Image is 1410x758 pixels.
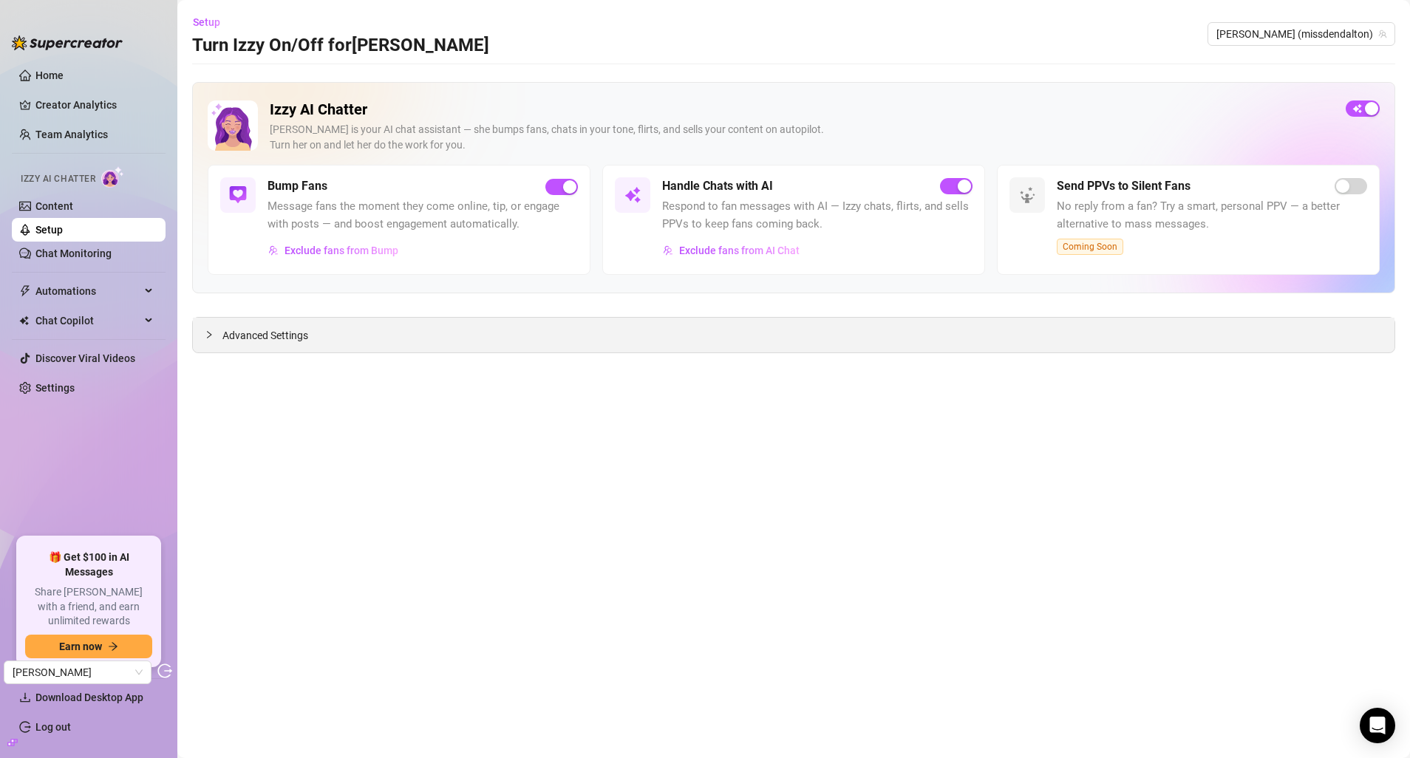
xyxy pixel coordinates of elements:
img: logo-BBDzfeDw.svg [12,35,123,50]
button: Setup [192,10,232,34]
span: Chat Copilot [35,309,140,332]
span: team [1378,30,1387,38]
span: Izzy AI Chatter [21,172,95,186]
span: Download Desktop App [35,692,143,703]
img: svg%3e [663,245,673,256]
img: svg%3e [268,245,279,256]
span: Share [PERSON_NAME] with a friend, and earn unlimited rewards [25,585,152,629]
span: Denise Dalton [13,661,143,683]
span: Exclude fans from AI Chat [679,245,800,256]
div: [PERSON_NAME] is your AI chat assistant — she bumps fans, chats in your tone, flirts, and sells y... [270,122,1334,153]
span: Advanced Settings [222,327,308,344]
span: Automations [35,279,140,303]
span: logout [157,663,172,678]
button: Exclude fans from Bump [268,239,399,262]
h3: Turn Izzy On/Off for [PERSON_NAME] [192,34,489,58]
span: Denise (missdendalton) [1216,23,1386,45]
img: AI Chatter [101,166,124,188]
img: Chat Copilot [19,315,29,326]
a: Settings [35,382,75,394]
span: Coming Soon [1057,239,1123,255]
span: collapsed [205,330,214,339]
h5: Handle Chats with AI [662,177,773,195]
span: build [7,737,18,748]
a: Discover Viral Videos [35,352,135,364]
span: Message fans the moment they come online, tip, or engage with posts — and boost engagement automa... [268,198,578,233]
span: thunderbolt [19,285,31,297]
span: Respond to fan messages with AI — Izzy chats, flirts, and sells PPVs to keep fans coming back. [662,198,973,233]
img: svg%3e [1018,186,1036,204]
a: Team Analytics [35,129,108,140]
h5: Bump Fans [268,177,327,195]
a: Log out [35,721,71,733]
h5: Send PPVs to Silent Fans [1057,177,1191,195]
img: svg%3e [624,186,641,204]
a: Chat Monitoring [35,247,112,259]
a: Setup [35,224,63,236]
span: No reply from a fan? Try a smart, personal PPV — a better alternative to mass messages. [1057,198,1367,233]
div: collapsed [205,327,222,343]
span: arrow-right [108,641,118,652]
img: svg%3e [229,186,247,204]
button: Exclude fans from AI Chat [662,239,800,262]
span: 🎁 Get $100 in AI Messages [25,550,152,579]
a: Content [35,200,73,212]
button: Earn nowarrow-right [25,635,152,658]
div: Open Intercom Messenger [1360,708,1395,743]
span: Earn now [59,641,102,652]
span: download [19,692,31,703]
h2: Izzy AI Chatter [270,100,1334,119]
img: Izzy AI Chatter [208,100,258,151]
span: Exclude fans from Bump [285,245,398,256]
a: Home [35,69,64,81]
a: Creator Analytics [35,93,154,117]
span: Setup [193,16,220,28]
